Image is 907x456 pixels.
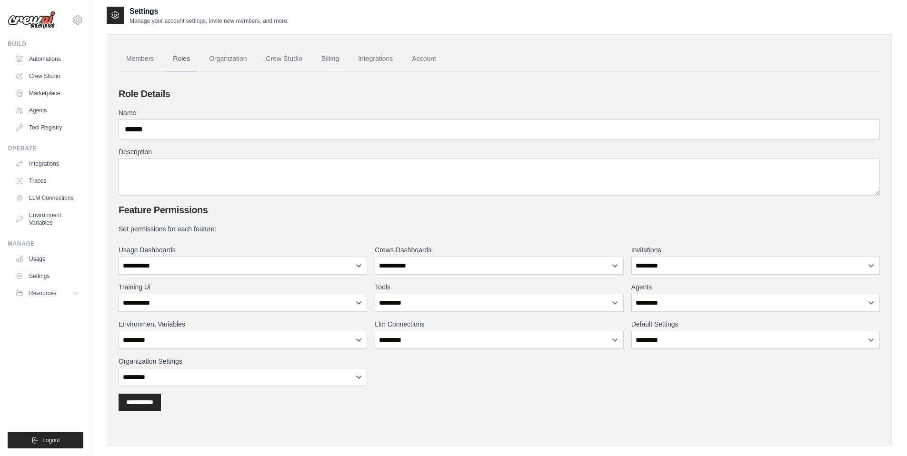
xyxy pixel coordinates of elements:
[11,190,83,206] a: LLM Connections
[631,319,880,329] label: Default Settings
[11,120,83,135] a: Tool Registry
[259,46,310,72] a: Crew Studio
[119,245,367,255] label: Usage Dashboards
[11,156,83,171] a: Integrations
[350,46,400,72] a: Integrations
[201,46,254,72] a: Organization
[375,245,623,255] label: Crews Dashboards
[11,103,83,118] a: Agents
[11,251,83,267] a: Usage
[130,6,289,17] h2: Settings
[631,282,880,292] label: Agents
[8,40,83,48] div: Build
[119,224,880,234] legend: Set permissions for each feature:
[8,240,83,248] div: Manage
[119,87,880,100] h2: Role Details
[375,319,623,329] label: Llm Connections
[119,203,880,217] h2: Feature Permissions
[375,282,623,292] label: Tools
[8,11,55,29] img: Logo
[11,51,83,67] a: Automations
[11,286,83,301] button: Resources
[119,46,161,72] a: Members
[404,46,444,72] a: Account
[11,173,83,188] a: Traces
[314,46,347,72] a: Billing
[631,245,880,255] label: Invitations
[42,436,60,444] span: Logout
[8,145,83,152] div: Operate
[11,208,83,230] a: Environment Variables
[29,289,56,297] span: Resources
[119,282,367,292] label: Training Ui
[11,69,83,84] a: Crew Studio
[119,147,880,157] label: Description
[119,357,367,366] label: Organization Settings
[119,319,367,329] label: Environment Variables
[8,432,83,448] button: Logout
[11,86,83,101] a: Marketplace
[11,268,83,284] a: Settings
[165,46,198,72] a: Roles
[130,17,289,25] p: Manage your account settings, invite new members, and more.
[119,108,880,118] label: Name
